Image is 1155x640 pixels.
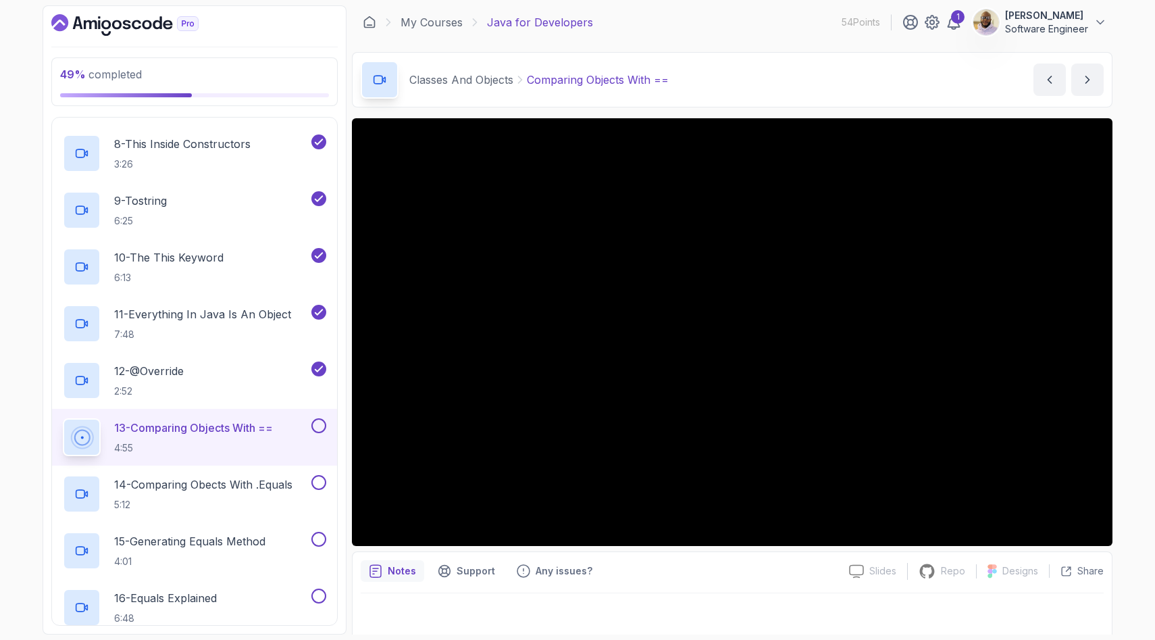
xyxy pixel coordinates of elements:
[114,612,217,625] p: 6:48
[1005,22,1088,36] p: Software Engineer
[63,305,326,343] button: 11-Everything In Java Is An Object7:48
[536,564,592,578] p: Any issues?
[487,14,593,30] p: Java for Developers
[114,271,224,285] p: 6:13
[114,555,265,568] p: 4:01
[941,564,965,578] p: Repo
[114,420,273,436] p: 13 - Comparing Objects With ==
[51,14,230,36] a: Dashboard
[114,441,273,455] p: 4:55
[63,418,326,456] button: 13-Comparing Objects With ==4:55
[63,362,326,399] button: 12-@Override2:52
[114,249,224,266] p: 10 - The This Keyword
[114,590,217,606] p: 16 - Equals Explained
[1033,64,1066,96] button: previous content
[114,476,292,493] p: 14 - Comparing Obects With .Equals
[114,533,265,549] p: 15 - Generating Equals Method
[842,16,880,29] p: 54 Points
[973,9,999,35] img: user profile image
[361,560,424,582] button: notes button
[63,532,326,570] button: 15-Generating Equals Method4:01
[63,475,326,513] button: 14-Comparing Obects With .Equals5:12
[1071,64,1104,96] button: next content
[869,564,896,578] p: Slides
[951,10,965,24] div: 1
[63,134,326,172] button: 8-This Inside Constructors3:26
[114,328,291,341] p: 7:48
[352,118,1112,546] iframe: 12 - Comparing Objects with ==
[114,193,167,209] p: 9 - Tostring
[527,72,669,88] p: Comparing Objects With ==
[401,14,463,30] a: My Courses
[114,136,251,152] p: 8 - This Inside Constructors
[63,248,326,286] button: 10-The This Keyword6:13
[114,306,291,322] p: 11 - Everything In Java Is An Object
[1002,564,1038,578] p: Designs
[388,564,416,578] p: Notes
[114,214,167,228] p: 6:25
[430,560,503,582] button: Support button
[63,589,326,626] button: 16-Equals Explained6:48
[946,14,962,30] a: 1
[114,385,184,398] p: 2:52
[60,68,86,81] span: 49 %
[114,157,251,171] p: 3:26
[1005,9,1088,22] p: [PERSON_NAME]
[409,72,513,88] p: Classes And Objects
[1077,564,1104,578] p: Share
[457,564,495,578] p: Support
[60,68,142,81] span: completed
[1049,564,1104,578] button: Share
[509,560,600,582] button: Feedback button
[63,191,326,229] button: 9-Tostring6:25
[114,498,292,512] p: 5:12
[973,9,1107,36] button: user profile image[PERSON_NAME]Software Engineer
[363,16,376,29] a: Dashboard
[114,363,184,379] p: 12 - @Override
